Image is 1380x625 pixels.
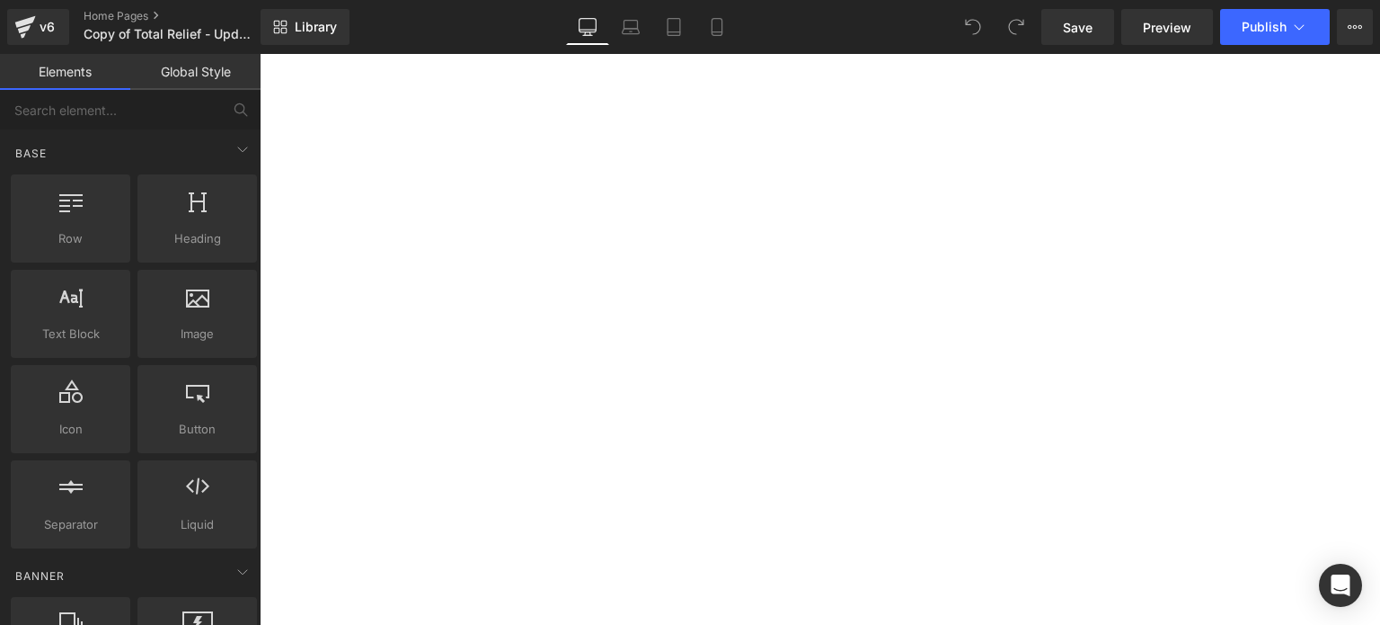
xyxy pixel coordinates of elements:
[955,9,991,45] button: Undo
[652,9,695,45] a: Tablet
[84,9,290,23] a: Home Pages
[566,9,609,45] a: Desktop
[16,229,125,248] span: Row
[7,9,69,45] a: v6
[13,145,49,162] span: Base
[261,9,349,45] a: New Library
[1143,18,1191,37] span: Preview
[16,515,125,534] span: Separator
[1121,9,1213,45] a: Preview
[130,54,261,90] a: Global Style
[1220,9,1330,45] button: Publish
[1337,9,1373,45] button: More
[143,515,252,534] span: Liquid
[143,229,252,248] span: Heading
[695,9,739,45] a: Mobile
[1063,18,1092,37] span: Save
[143,420,252,439] span: Button
[295,19,337,35] span: Library
[609,9,652,45] a: Laptop
[1319,564,1362,607] div: Open Intercom Messenger
[998,9,1034,45] button: Redo
[1242,20,1287,34] span: Publish
[16,325,125,344] span: Text Block
[84,27,256,41] span: Copy of Total Relief - Updated HomePage
[143,325,252,344] span: Image
[36,15,58,39] div: v6
[13,567,66,585] span: Banner
[16,420,125,439] span: Icon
